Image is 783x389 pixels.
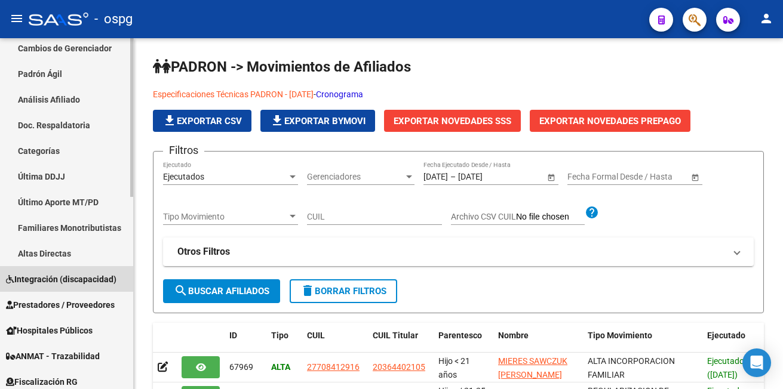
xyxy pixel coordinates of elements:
a: Cronograma [316,89,363,99]
mat-icon: file_download [270,113,284,128]
button: Exportar Novedades SSS [384,110,521,132]
span: Archivo CSV CUIL [451,212,516,221]
span: Gerenciadores [307,172,404,182]
input: Fecha fin [458,172,517,182]
datatable-header-cell: Ejecutado [702,323,780,362]
span: Ejecutados [163,172,204,181]
input: Archivo CSV CUIL [516,212,585,223]
span: MIERES SAWCZUK [PERSON_NAME] [498,356,567,379]
span: Ejecutado ([DATE]) [707,356,744,379]
strong: Otros Filtros [177,245,230,258]
datatable-header-cell: Parentesco [434,323,493,362]
mat-icon: help [585,205,599,220]
span: Hijo < 21 años [438,356,470,379]
span: Exportar Bymovi [270,116,366,126]
mat-icon: delete [300,283,315,298]
span: ID [229,331,237,340]
span: Tipo [271,331,288,340]
span: ANMAT - Trazabilidad [6,350,100,363]
span: Integración (discapacidad) [6,273,116,286]
p: - [153,88,764,101]
strong: ALTA [271,362,290,372]
button: Open calendar [689,171,701,183]
span: CUIL Titular [373,331,418,340]
span: 27708412916 [307,362,360,372]
span: Buscar Afiliados [174,286,269,297]
span: - ospg [94,6,133,32]
mat-icon: menu [10,11,24,26]
span: Exportar Novedades SSS [394,116,511,126]
datatable-header-cell: ID [225,323,266,362]
datatable-header-cell: CUIL [302,323,368,362]
span: Exportar Novedades Prepago [539,116,681,126]
button: Borrar Filtros [290,279,397,303]
h3: Filtros [163,142,204,159]
span: Parentesco [438,331,482,340]
a: Especificaciones Técnicas PADRON - [DATE] [153,89,314,99]
datatable-header-cell: Tipo [266,323,302,362]
span: ALTA INCORPORACION FAMILIAR [588,356,675,379]
span: PADRON -> Movimientos de Afiliados [153,58,411,75]
span: Nombre [498,331,529,340]
button: Exportar CSV [153,110,251,132]
div: Open Intercom Messenger [742,348,771,377]
span: 67969 [229,362,253,372]
button: Exportar Novedades Prepago [530,110,690,132]
span: Exportar CSV [162,116,242,126]
span: Fiscalización RG [6,375,78,388]
mat-icon: search [174,283,188,298]
button: Exportar Bymovi [260,110,375,132]
span: – [450,172,456,182]
button: Buscar Afiliados [163,279,280,303]
datatable-header-cell: CUIL Titular [368,323,434,362]
mat-expansion-panel-header: Otros Filtros [163,237,754,266]
input: Fecha inicio [423,172,448,182]
span: Tipo Movimiento [588,331,652,340]
mat-icon: file_download [162,113,177,128]
span: Tipo Movimiento [163,212,287,222]
span: Ejecutado [707,331,745,340]
span: 20364402105 [373,362,425,372]
span: Hospitales Públicos [6,324,93,337]
button: Open calendar [545,171,557,183]
span: CUIL [307,331,325,340]
datatable-header-cell: Nombre [493,323,583,362]
span: Prestadores / Proveedores [6,298,115,311]
input: Fecha inicio [567,172,611,182]
span: Borrar Filtros [300,286,386,297]
input: Fecha fin [621,172,680,182]
mat-icon: person [759,11,773,26]
datatable-header-cell: Tipo Movimiento [583,323,702,362]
